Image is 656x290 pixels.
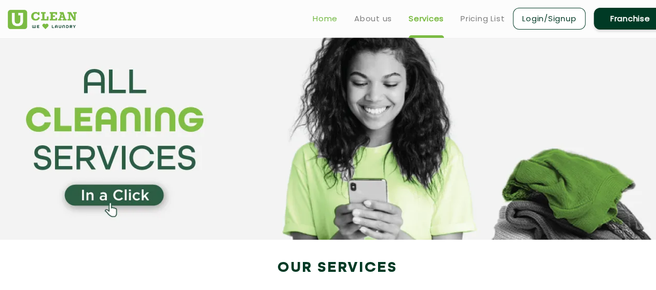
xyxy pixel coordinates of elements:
[513,8,585,30] a: Login/Signup
[8,10,77,29] img: UClean Laundry and Dry Cleaning
[313,12,338,25] a: Home
[354,12,392,25] a: About us
[409,12,444,25] a: Services
[460,12,505,25] a: Pricing List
